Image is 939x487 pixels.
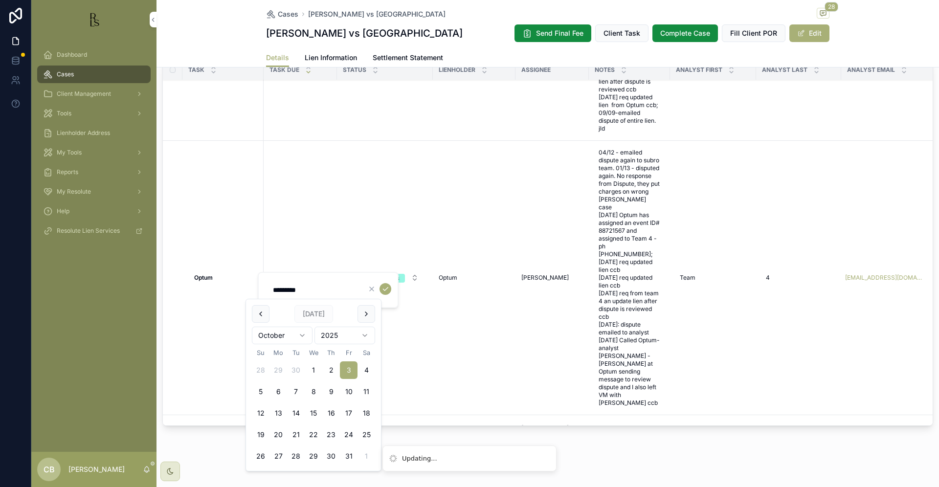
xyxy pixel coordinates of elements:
span: -- [439,424,445,432]
div: -- [680,424,686,432]
span: Analyst Last [762,66,807,74]
span: Client Management [57,90,111,98]
button: Select Button [343,269,426,287]
span: My Resolute [57,188,91,196]
a: Lienholder Address [37,124,151,142]
a: Resolute Lien Services [37,222,151,240]
span: Resolute Lien Services [57,227,120,235]
button: Friday, October 17th, 2025 [340,404,358,422]
button: Thursday, October 2nd, 2025 [322,361,340,379]
a: Lien Information [305,49,357,68]
a: -- [841,421,926,436]
button: Monday, October 13th, 2025 [269,404,287,422]
table: October 2025 [252,348,375,465]
span: [PERSON_NAME] [521,424,569,432]
span: Complete Case [660,28,710,38]
button: Wednesday, October 22nd, 2025 [305,426,322,443]
button: Today, Friday, October 3rd, 2025, selected [340,361,358,379]
span: Status [343,66,366,74]
h1: [PERSON_NAME] vs [GEOGRAPHIC_DATA] [266,26,463,40]
button: Fill Client POR [722,24,785,42]
span: Tools [57,110,71,117]
span: Analyst First [676,66,722,74]
a: [DATE] [269,270,331,286]
span: 04/12 - emailed dispute again to subro team. 01/13 - disputed again. No response from Dispute, th... [599,149,660,407]
button: Edit [789,24,829,42]
span: Details [266,53,289,63]
button: Thursday, October 23rd, 2025 [322,426,340,443]
button: Thursday, October 9th, 2025 [322,383,340,400]
button: Monday, October 20th, 2025 [269,426,287,443]
button: Sunday, October 19th, 2025 [252,426,269,443]
button: Saturday, October 4th, 2025 [358,361,375,379]
a: -- [439,424,510,432]
strong: Case Closure [194,424,232,432]
button: Wednesday, October 1st, 2025 [305,361,322,379]
th: Friday [340,348,358,357]
a: Details [266,49,289,67]
th: Tuesday [287,348,305,357]
div: scrollable content [31,39,156,252]
button: Tuesday, September 30th, 2025 [287,361,305,379]
span: 4 [766,274,770,282]
span: Cases [278,9,298,19]
button: Client Task [595,24,648,42]
span: Cases [57,70,74,78]
a: Cases [266,9,298,19]
button: Monday, September 29th, 2025 [269,361,287,379]
button: Monday, October 27th, 2025 [269,447,287,465]
a: -- [595,421,664,436]
button: Saturday, October 25th, 2025 [358,426,375,443]
a: [EMAIL_ADDRESS][DOMAIN_NAME] [841,270,926,286]
span: Team [680,274,695,282]
a: -- [676,421,750,436]
span: Dashboard [57,51,87,59]
span: Assignee [521,66,551,74]
button: 28 [817,8,829,20]
span: Help [57,207,69,215]
span: Analyst Email [847,66,895,74]
a: -- [762,421,835,436]
div: -- [766,424,772,432]
span: Client Task [604,28,640,38]
button: Sunday, October 26th, 2025 [252,447,269,465]
span: Fill Client POR [730,28,777,38]
a: Client Management [37,85,151,103]
a: Optum [194,274,258,282]
button: Tuesday, October 28th, 2025 [287,447,305,465]
p: [PERSON_NAME] [68,465,125,474]
a: Team [676,270,750,286]
button: Thursday, October 16th, 2025 [322,404,340,422]
button: Sunday, October 12th, 2025 [252,404,269,422]
th: Sunday [252,348,269,357]
button: Tuesday, October 14th, 2025 [287,404,305,422]
button: Saturday, November 1st, 2025 [358,447,375,465]
a: [PERSON_NAME] vs [GEOGRAPHIC_DATA] [308,9,446,19]
button: Select Button [343,420,426,437]
a: [EMAIL_ADDRESS][DOMAIN_NAME] [845,274,922,282]
div: Updating... [402,454,437,464]
img: App logo [86,12,102,27]
button: Friday, October 10th, 2025 [340,383,358,400]
button: Sunday, October 5th, 2025 [252,383,269,400]
span: Lien Information [305,53,357,63]
a: 04/12 - emailed dispute again to subro team. 01/13 - disputed again. No response from Dispute, th... [595,145,664,411]
strong: Optum [194,274,213,281]
a: Case Closure [194,424,258,432]
button: Send Final Fee [514,24,591,42]
button: Sunday, September 28th, 2025 [252,361,269,379]
a: Cases [37,66,151,83]
span: Task Due [269,66,299,74]
span: Send Final Fee [536,28,583,38]
a: Help [37,202,151,220]
span: [PERSON_NAME] [521,274,569,282]
a: [PERSON_NAME] [521,274,583,282]
button: Tuesday, October 7th, 2025 [287,383,305,400]
button: Saturday, October 11th, 2025 [358,383,375,400]
th: Monday [269,348,287,357]
button: Friday, October 31st, 2025 [340,447,358,465]
button: Monday, October 6th, 2025 [269,383,287,400]
span: Optum [439,274,457,282]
